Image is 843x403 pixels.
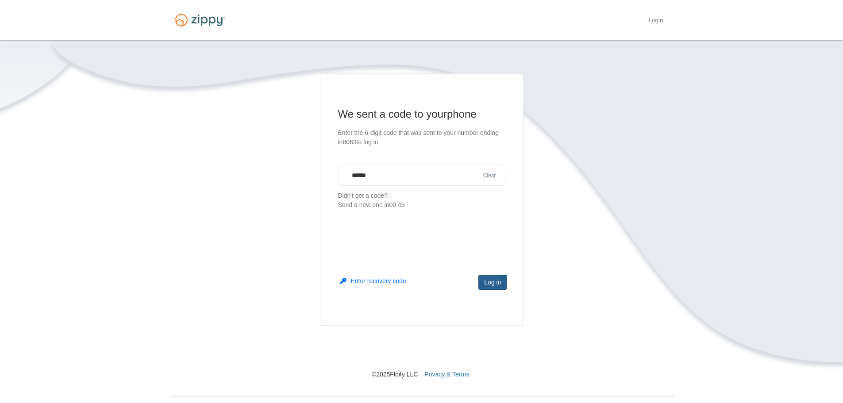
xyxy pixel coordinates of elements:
[648,17,663,26] a: Login
[169,326,674,379] nav: © 2025 Floify LLC
[340,276,406,285] button: Enter recovery code
[478,275,507,290] button: Log in
[338,191,505,210] p: Didn't get a code?
[481,172,499,180] button: Clear
[169,10,231,31] img: Logo
[338,107,505,121] h1: We sent a code to your phone
[338,200,505,210] div: Send a new one in 00:45
[424,371,469,378] a: Privacy & Terms
[338,128,505,147] p: Enter the 6-digit code that was sent to your number ending in 8063 to log in.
